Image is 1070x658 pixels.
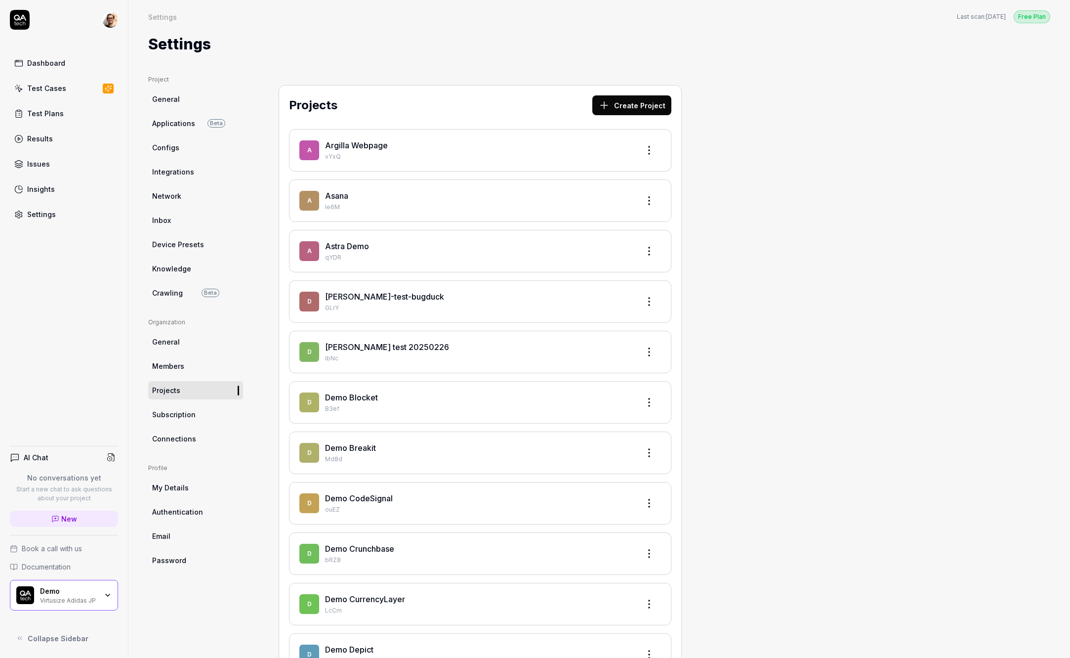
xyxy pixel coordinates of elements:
span: Password [152,555,186,566]
span: D [299,493,319,513]
h4: AI Chat [24,452,48,463]
a: Password [148,551,243,570]
p: No conversations yet [10,473,118,483]
span: Applications [152,118,195,129]
p: Ie6M [325,203,631,212]
div: Dashboard [27,58,65,68]
a: Integrations [148,163,243,181]
span: D [299,393,319,412]
span: Book a call with us [22,543,82,554]
a: Demo Crunchbase [325,544,394,554]
a: CrawlingBeta [148,284,243,302]
span: Knowledge [152,263,191,274]
span: D [299,342,319,362]
h1: Settings [148,33,211,55]
p: GLrY [325,304,631,312]
a: [PERSON_NAME] test 20250226 [325,342,449,352]
div: Insights [27,184,55,194]
span: Beta [202,289,219,297]
a: ApplicationsBeta [148,114,243,132]
span: Subscription [152,409,196,420]
a: General [148,90,243,108]
span: A [299,241,319,261]
span: Authentication [152,507,203,517]
a: Astra Demo [325,241,369,251]
div: Settings [148,12,177,22]
span: A [299,140,319,160]
span: General [152,337,180,347]
p: ouEZ [325,505,631,514]
p: Start a new chat to ask questions about your project [10,485,118,503]
a: Book a call with us [10,543,118,554]
a: Insights [10,179,118,199]
a: Demo Depict [325,645,373,655]
div: Test Plans [27,108,64,119]
p: ibNc [325,354,631,363]
span: Network [152,191,181,201]
a: Device Presets [148,235,243,254]
button: Last scan:[DATE] [957,12,1006,21]
span: Members [152,361,184,371]
a: Argilla Webpage [325,140,388,150]
a: Connections [148,430,243,448]
p: LcCm [325,606,631,615]
h2: Projects [289,96,337,114]
a: Asana [325,191,348,201]
span: D [299,544,319,564]
a: Subscription [148,405,243,424]
div: Demo [40,587,97,596]
span: Connections [152,434,196,444]
a: Test Cases [10,79,118,98]
a: Dashboard [10,53,118,73]
span: Device Presets [152,239,204,250]
span: General [152,94,180,104]
span: Projects [152,385,180,395]
a: Documentation [10,562,118,572]
span: Email [152,531,170,541]
a: New [10,511,118,527]
a: Demo Blocket [325,393,378,402]
a: Email [148,527,243,545]
div: Issues [27,159,50,169]
p: bRZ8 [325,556,631,565]
a: Results [10,129,118,148]
button: Demo LogoDemoVirtusize Adidas JP [10,580,118,611]
a: [PERSON_NAME]-test-bugduck [325,292,444,302]
span: Beta [207,119,225,128]
p: vYxQ [325,152,631,161]
a: Knowledge [148,260,243,278]
span: D [299,443,319,463]
p: qYDR [325,253,631,262]
span: A [299,191,319,211]
div: Test Cases [27,83,66,93]
span: Integrations [152,167,194,177]
button: Free Plan [1014,10,1050,23]
a: Inbox [148,211,243,229]
a: Issues [10,154,118,174]
button: Collapse Sidebar [10,628,118,648]
div: Settings [27,209,56,219]
span: Inbox [152,215,171,225]
a: Demo Breakit [325,443,376,453]
span: d [299,292,319,311]
a: Demo CurrencyLayer [325,594,405,604]
a: Projects [148,381,243,399]
span: Crawling [152,288,183,298]
a: Settings [10,205,118,224]
img: Demo Logo [16,586,34,604]
p: Md8d [325,455,631,464]
div: Profile [148,464,243,473]
div: Results [27,133,53,144]
a: Members [148,357,243,375]
span: Documentation [22,562,71,572]
p: B3ef [325,404,631,413]
div: Organization [148,318,243,327]
span: Last scan: [957,12,1006,21]
a: Network [148,187,243,205]
button: Create Project [592,95,671,115]
a: Test Plans [10,104,118,123]
a: General [148,333,243,351]
span: My Details [152,483,189,493]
